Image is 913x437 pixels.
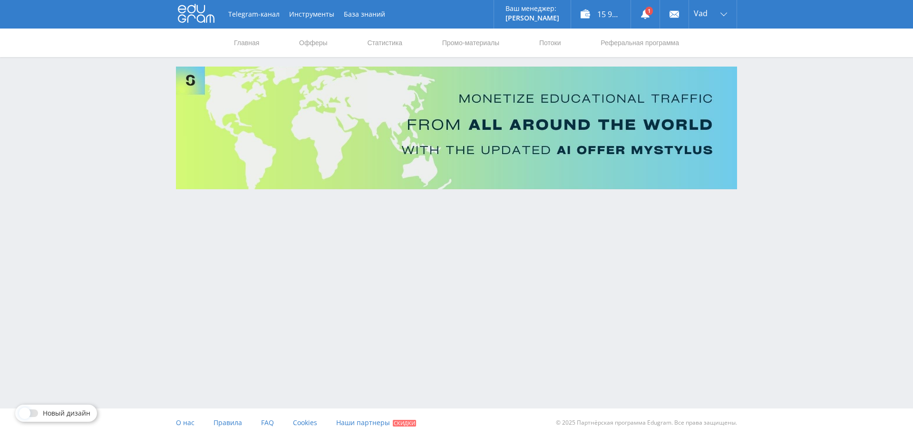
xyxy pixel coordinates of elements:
p: [PERSON_NAME] [505,14,559,22]
a: Промо-материалы [441,29,500,57]
span: Скидки [393,420,416,427]
span: О нас [176,418,194,427]
span: FAQ [261,418,274,427]
img: Banner [176,67,737,189]
a: Главная [233,29,260,57]
span: Cookies [293,418,317,427]
a: Офферы [298,29,329,57]
a: Наши партнеры Скидки [336,408,416,437]
span: Наши партнеры [336,418,390,427]
a: Статистика [366,29,403,57]
span: Правила [214,418,242,427]
div: © 2025 Партнёрская программа Edugram. Все права защищены. [461,408,737,437]
p: Ваш менеджер: [505,5,559,12]
a: FAQ [261,408,274,437]
a: Реферальная программа [600,29,680,57]
a: Потоки [538,29,562,57]
a: О нас [176,408,194,437]
a: Cookies [293,408,317,437]
span: Vad [694,10,708,17]
a: Правила [214,408,242,437]
span: Новый дизайн [43,409,90,417]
